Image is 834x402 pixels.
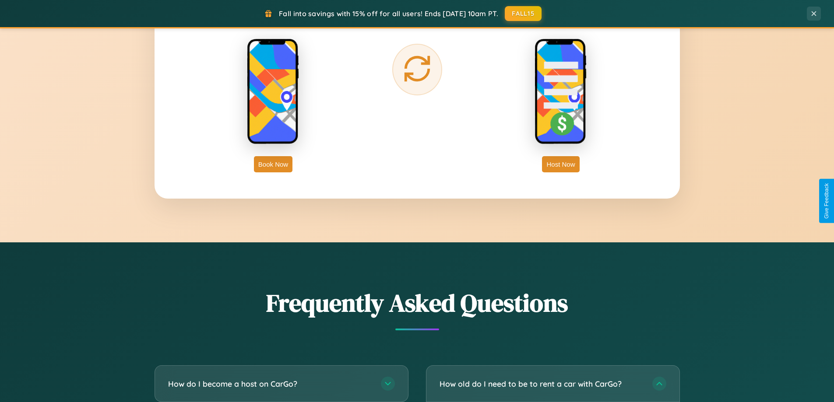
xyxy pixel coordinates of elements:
[505,6,542,21] button: FALL15
[168,378,372,389] h3: How do I become a host on CarGo?
[247,38,299,145] img: rent phone
[542,156,579,172] button: Host Now
[535,38,587,145] img: host phone
[254,156,292,172] button: Book Now
[279,9,498,18] span: Fall into savings with 15% off for all users! Ends [DATE] 10am PT.
[440,378,644,389] h3: How old do I need to be to rent a car with CarGo?
[155,286,680,320] h2: Frequently Asked Questions
[823,183,830,219] div: Give Feedback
